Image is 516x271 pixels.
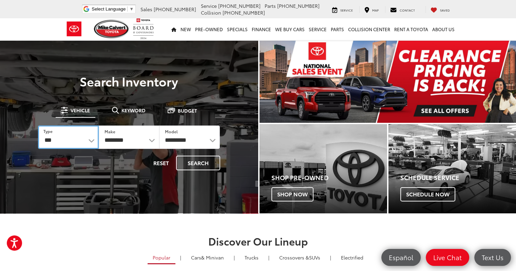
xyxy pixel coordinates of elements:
a: New [178,18,193,40]
a: Español [381,249,421,266]
a: Home [169,18,178,40]
label: Model [165,129,178,134]
span: Parts [265,2,276,9]
label: Type [43,128,53,134]
span: Shop Now [271,187,313,201]
a: Specials [225,18,250,40]
a: Finance [250,18,273,40]
img: Mike Calvert Toyota [94,20,130,38]
span: [PHONE_NUMBER] [154,6,196,13]
label: Make [104,129,115,134]
span: Vehicle [71,108,90,113]
span: Service [340,8,353,12]
a: Pre-Owned [193,18,225,40]
img: Toyota [61,18,87,40]
a: Service [327,6,358,13]
a: Rent a Toyota [392,18,430,40]
span: ​ [127,6,128,12]
span: Schedule Now [400,187,455,201]
span: Sales [140,6,152,13]
a: Text Us [474,249,511,266]
a: Service [307,18,329,40]
a: Contact [385,6,420,13]
span: [PHONE_NUMBER] [223,9,265,16]
span: Select Language [92,6,126,12]
a: Shop Pre-Owned Shop Now [260,124,387,213]
a: Map [359,6,384,13]
h4: Schedule Service [400,174,516,181]
button: Search [176,156,220,170]
span: [PHONE_NUMBER] [218,2,261,9]
span: Crossovers & [279,254,309,261]
a: Schedule Service Schedule Now [388,124,516,213]
div: Toyota [388,124,516,213]
a: Collision Center [346,18,392,40]
a: My Saved Vehicles [425,6,455,13]
span: ▼ [129,6,134,12]
span: & Minivan [201,254,224,261]
div: Toyota [260,124,387,213]
span: Saved [440,8,450,12]
a: Live Chat [426,249,469,266]
span: Español [385,253,417,262]
span: Keyword [121,108,146,113]
li: | [267,254,271,261]
a: Trucks [240,252,264,263]
h2: Discover Our Lineup [19,235,497,247]
a: Popular [148,252,175,264]
span: Text Us [478,253,507,262]
a: WE BUY CARS [273,18,307,40]
a: Select Language​ [92,6,134,12]
span: Map [372,8,379,12]
a: SUVs [274,252,325,263]
span: Contact [400,8,415,12]
span: Live Chat [430,253,465,262]
span: Budget [178,108,197,113]
h4: Shop Pre-Owned [271,174,387,181]
span: Collision [201,9,221,16]
li: | [178,254,183,261]
a: Parts [329,18,346,40]
li: | [328,254,333,261]
h3: Search Inventory [28,74,230,88]
a: About Us [430,18,457,40]
li: | [232,254,236,261]
a: Electrified [336,252,368,263]
span: Service [201,2,217,9]
button: Reset [148,156,175,170]
a: Cars [186,252,229,263]
span: [PHONE_NUMBER] [277,2,320,9]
